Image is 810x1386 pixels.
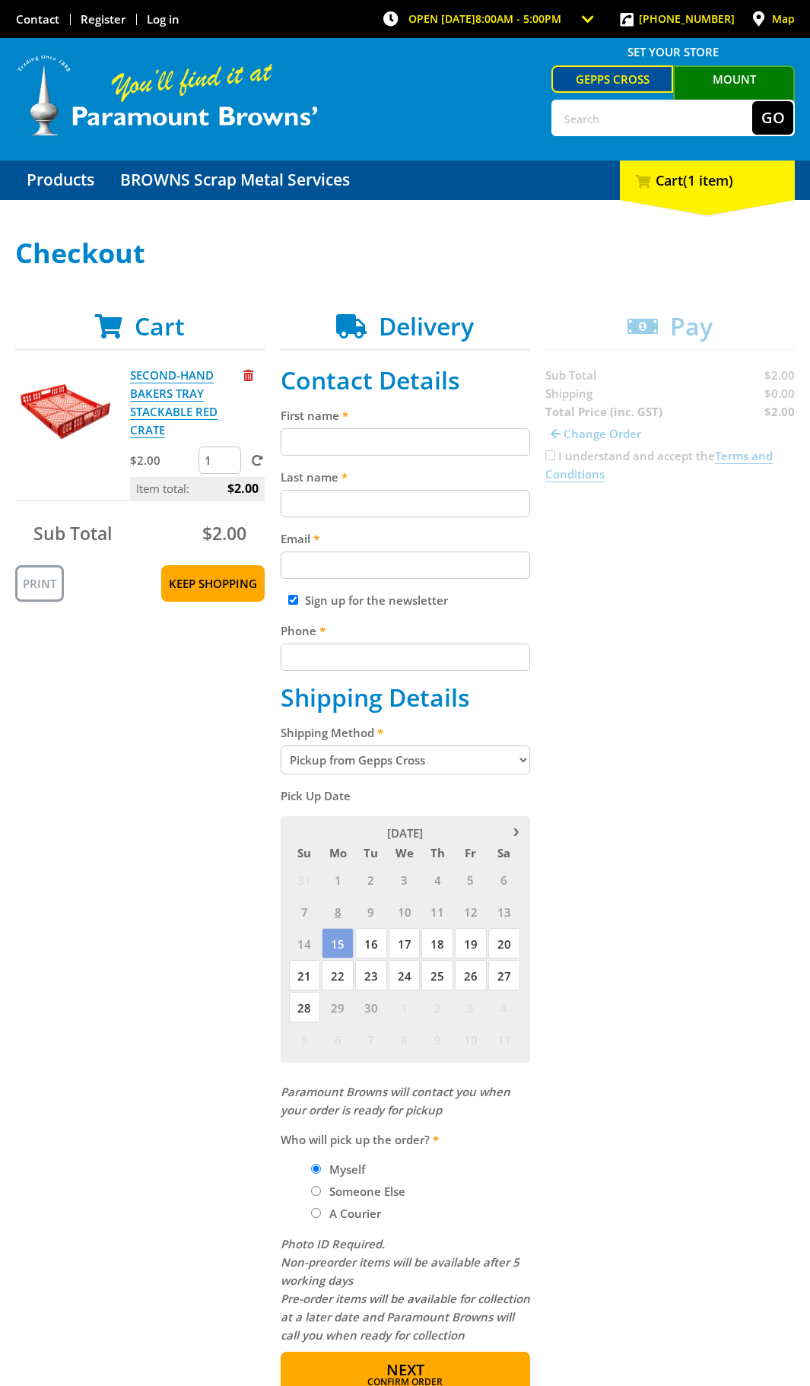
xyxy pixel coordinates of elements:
a: Log in [147,11,179,27]
img: Paramount Browns' [15,53,319,138]
span: Next [386,1359,424,1380]
a: Go to the registration page [81,11,125,27]
span: 12 [455,896,487,927]
span: 2 [355,864,387,895]
a: Go to the Products page [15,161,106,200]
input: Please select who will pick up the order. [311,1164,321,1174]
a: Go to the Contact page [16,11,59,27]
span: 8 [389,1024,421,1054]
span: Sub Total [33,521,112,545]
span: 19 [455,928,487,958]
span: 9 [355,896,387,927]
label: Last name [281,468,530,486]
div: Cart [620,161,795,200]
span: 13 [488,896,520,927]
p: Item total: [130,477,265,500]
span: 2 [421,992,453,1022]
span: 18 [421,928,453,958]
span: 24 [389,960,421,990]
span: Cart [135,310,185,342]
span: 17 [389,928,421,958]
span: 25 [421,960,453,990]
span: 14 [289,928,321,958]
span: 3 [455,992,487,1022]
span: Su [289,843,321,863]
a: SECOND-HAND BAKERS TRAY STACKABLE RED CRATE [130,367,218,438]
span: $2.00 [227,477,259,500]
span: 1 [389,992,421,1022]
span: 5 [455,864,487,895]
select: Please select a shipping method. [281,745,530,774]
span: 10 [389,896,421,927]
h2: Shipping Details [281,683,530,712]
span: 6 [322,1024,354,1054]
span: 9 [421,1024,453,1054]
span: Tu [355,843,387,863]
a: Go to the BROWNS Scrap Metal Services page [109,161,361,200]
img: SECOND-HAND BAKERS TRAY STACKABLE RED CRATE [20,366,111,457]
span: Mo [322,843,354,863]
span: 11 [421,896,453,927]
span: 31 [289,864,321,895]
h2: Contact Details [281,366,530,395]
span: Th [421,843,453,863]
span: 23 [355,960,387,990]
span: Set your store [551,40,795,64]
span: 7 [289,896,321,927]
span: 5 [289,1024,321,1054]
a: Gepps Cross [551,65,673,93]
input: Please enter your telephone number. [281,644,530,671]
span: OPEN [DATE] [408,11,561,26]
a: Mount [PERSON_NAME] [673,65,795,117]
input: Please enter your first name. [281,428,530,456]
a: Print [15,565,64,602]
span: 11 [488,1024,520,1054]
label: Shipping Method [281,723,530,742]
span: 26 [455,960,487,990]
input: Please select who will pick up the order. [311,1208,321,1218]
span: 6 [488,864,520,895]
span: 8:00am - 5:00pm [475,11,561,26]
span: 16 [355,928,387,958]
input: Please enter your last name. [281,490,530,517]
span: (1 item) [683,171,733,189]
span: 21 [289,960,321,990]
span: 8 [322,896,354,927]
label: Sign up for the newsletter [305,593,448,608]
span: $2.00 [202,521,246,545]
span: 10 [455,1024,487,1054]
button: Go [752,101,793,135]
p: $2.00 [130,451,196,469]
span: 15 [322,928,354,958]
input: Search [553,101,752,135]
label: Someone Else [324,1178,411,1204]
span: Sa [488,843,520,863]
label: Myself [324,1156,370,1182]
label: A Courier [324,1200,386,1226]
span: 30 [355,992,387,1022]
span: 27 [488,960,520,990]
em: Photo ID Required. Non-preorder items will be available after 5 working days Pre-order items will... [281,1236,530,1343]
span: 7 [355,1024,387,1054]
span: 3 [389,864,421,895]
span: 4 [421,864,453,895]
label: Email [281,529,530,548]
label: First name [281,406,530,424]
input: Please enter your email address. [281,552,530,579]
span: Fr [455,843,487,863]
a: Remove from cart [243,367,253,383]
em: Paramount Browns will contact you when your order is ready for pickup [281,1084,510,1117]
label: Who will pick up the order? [281,1130,530,1149]
span: 20 [488,928,520,958]
span: 28 [289,992,321,1022]
span: 1 [322,864,354,895]
span: 4 [488,992,520,1022]
span: 29 [322,992,354,1022]
span: 22 [322,960,354,990]
span: [DATE] [387,825,423,841]
span: Delivery [379,310,474,342]
a: Keep Shopping [161,565,265,602]
input: Please select who will pick up the order. [311,1186,321,1196]
label: Pick Up Date [281,787,530,805]
span: We [389,843,421,863]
